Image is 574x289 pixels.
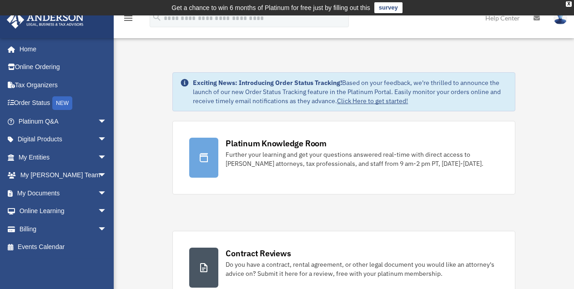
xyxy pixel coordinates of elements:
[6,238,121,256] a: Events Calendar
[98,220,116,239] span: arrow_drop_down
[226,248,291,259] div: Contract Reviews
[98,166,116,185] span: arrow_drop_down
[566,1,572,7] div: close
[98,148,116,167] span: arrow_drop_down
[6,202,121,220] a: Online Learningarrow_drop_down
[193,78,508,105] div: Based on your feedback, we're thrilled to announce the launch of our new Order Status Tracking fe...
[98,112,116,131] span: arrow_drop_down
[4,11,86,29] img: Anderson Advisors Platinum Portal
[152,12,162,22] i: search
[6,130,121,149] a: Digital Productsarrow_drop_down
[226,260,498,278] div: Do you have a contract, rental agreement, or other legal document you would like an attorney's ad...
[6,166,121,184] a: My [PERSON_NAME] Teamarrow_drop_down
[226,150,498,168] div: Further your learning and get your questions answered real-time with direct access to [PERSON_NAM...
[374,2,403,13] a: survey
[123,13,134,24] i: menu
[6,76,121,94] a: Tax Organizers
[6,184,121,202] a: My Documentsarrow_drop_down
[193,79,342,87] strong: Exciting News: Introducing Order Status Tracking!
[6,148,121,166] a: My Entitiesarrow_drop_down
[171,2,370,13] div: Get a chance to win 6 months of Platinum for free just by filling out this
[98,184,116,203] span: arrow_drop_down
[6,40,116,58] a: Home
[337,97,408,105] a: Click Here to get started!
[554,11,567,25] img: User Pic
[98,130,116,149] span: arrow_drop_down
[52,96,72,110] div: NEW
[6,220,121,238] a: Billingarrow_drop_down
[6,112,121,130] a: Platinum Q&Aarrow_drop_down
[226,138,327,149] div: Platinum Knowledge Room
[172,121,515,194] a: Platinum Knowledge Room Further your learning and get your questions answered real-time with dire...
[98,202,116,221] span: arrow_drop_down
[123,16,134,24] a: menu
[6,94,121,113] a: Order StatusNEW
[6,58,121,76] a: Online Ordering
